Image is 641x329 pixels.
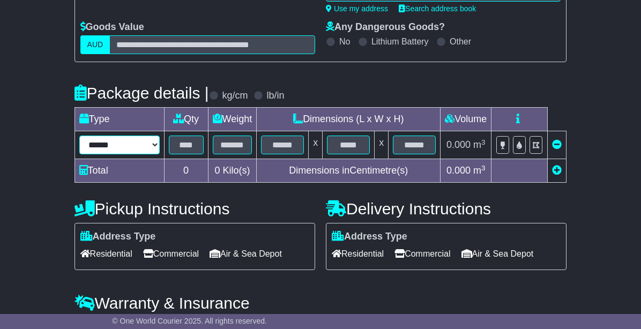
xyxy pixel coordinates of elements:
td: Dimensions in Centimetre(s) [257,159,441,183]
a: Add new item [552,165,562,176]
span: Air & Sea Depot [210,245,282,262]
span: m [473,165,486,176]
td: Weight [208,108,257,131]
span: Residential [332,245,384,262]
a: Search address book [399,4,476,13]
h4: Delivery Instructions [326,200,567,218]
td: Dimensions (L x W x H) [257,108,441,131]
label: Other [450,36,471,47]
td: Volume [441,108,491,131]
label: kg/cm [222,90,248,102]
span: 0.000 [446,165,471,176]
span: Air & Sea Depot [461,245,534,262]
td: Kilo(s) [208,159,257,183]
span: © One World Courier 2025. All rights reserved. [112,317,267,325]
td: x [309,131,323,159]
td: 0 [164,159,208,183]
label: Address Type [332,231,407,243]
td: Type [74,108,164,131]
label: AUD [80,35,110,54]
label: No [339,36,350,47]
h4: Warranty & Insurance [74,294,567,312]
span: Commercial [394,245,450,262]
span: 0 [214,165,220,176]
h4: Package details | [74,84,209,102]
span: Residential [80,245,132,262]
span: Commercial [143,245,199,262]
label: lb/in [267,90,285,102]
td: Total [74,159,164,183]
a: Remove this item [552,139,562,150]
span: m [473,139,486,150]
h4: Pickup Instructions [74,200,315,218]
label: Lithium Battery [371,36,429,47]
span: 0.000 [446,139,471,150]
label: Goods Value [80,21,144,33]
label: Address Type [80,231,156,243]
td: x [375,131,389,159]
sup: 3 [481,164,486,172]
td: Qty [164,108,208,131]
label: Any Dangerous Goods? [326,21,445,33]
sup: 3 [481,138,486,146]
a: Use my address [326,4,388,13]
